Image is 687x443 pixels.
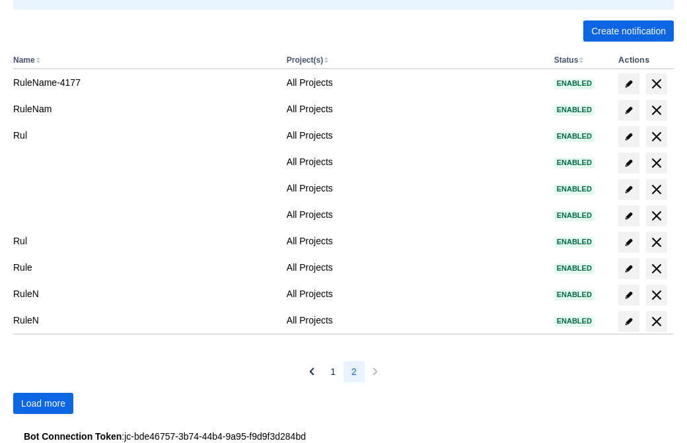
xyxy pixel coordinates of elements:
[287,261,544,274] div: All Projects
[649,129,665,145] span: delete
[13,102,276,116] div: RuleNam
[649,314,665,329] span: delete
[554,55,579,65] button: Status
[287,155,544,168] div: All Projects
[287,234,544,248] div: All Projects
[554,159,595,166] span: Enabled
[624,184,634,195] span: edit
[287,208,544,221] div: All Projects
[287,182,544,195] div: All Projects
[649,208,665,224] span: delete
[301,361,322,382] button: Previous
[649,76,665,92] span: delete
[624,79,634,89] span: edit
[365,361,386,382] button: Next
[287,55,323,65] button: Project(s)
[554,318,595,325] span: Enabled
[301,361,386,382] nav: Pagination
[649,155,665,171] span: delete
[287,314,544,327] div: All Projects
[649,261,665,277] span: delete
[554,212,595,219] span: Enabled
[649,102,665,118] span: delete
[351,361,357,382] span: 2
[554,291,595,298] span: Enabled
[24,431,122,442] strong: Bot Connection Token
[649,182,665,197] span: delete
[649,234,665,250] span: delete
[554,80,595,87] span: Enabled
[13,76,276,89] div: RuleName-4177
[554,238,595,246] span: Enabled
[613,52,674,69] th: Actions
[24,430,663,443] div: : jc-bde46757-3b74-44b4-9a95-f9d9f3d284bd
[287,129,544,142] div: All Projects
[13,393,73,414] button: Load more
[13,129,276,142] div: Rul
[624,316,634,327] span: edit
[583,20,674,42] button: Create notification
[554,186,595,193] span: Enabled
[13,314,276,327] div: RuleN
[13,234,276,248] div: Rul
[322,361,343,382] button: Page 1
[624,290,634,300] span: edit
[13,55,35,65] button: Name
[330,361,336,382] span: 1
[554,265,595,272] span: Enabled
[591,20,666,42] span: Create notification
[287,76,544,89] div: All Projects
[624,211,634,221] span: edit
[624,131,634,142] span: edit
[13,261,276,274] div: Rule
[287,287,544,300] div: All Projects
[624,158,634,168] span: edit
[624,263,634,274] span: edit
[624,105,634,116] span: edit
[343,361,365,382] button: Page 2
[554,133,595,140] span: Enabled
[554,106,595,114] span: Enabled
[21,393,65,414] span: Load more
[624,237,634,248] span: edit
[287,102,544,116] div: All Projects
[649,287,665,303] span: delete
[13,287,276,300] div: RuleN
